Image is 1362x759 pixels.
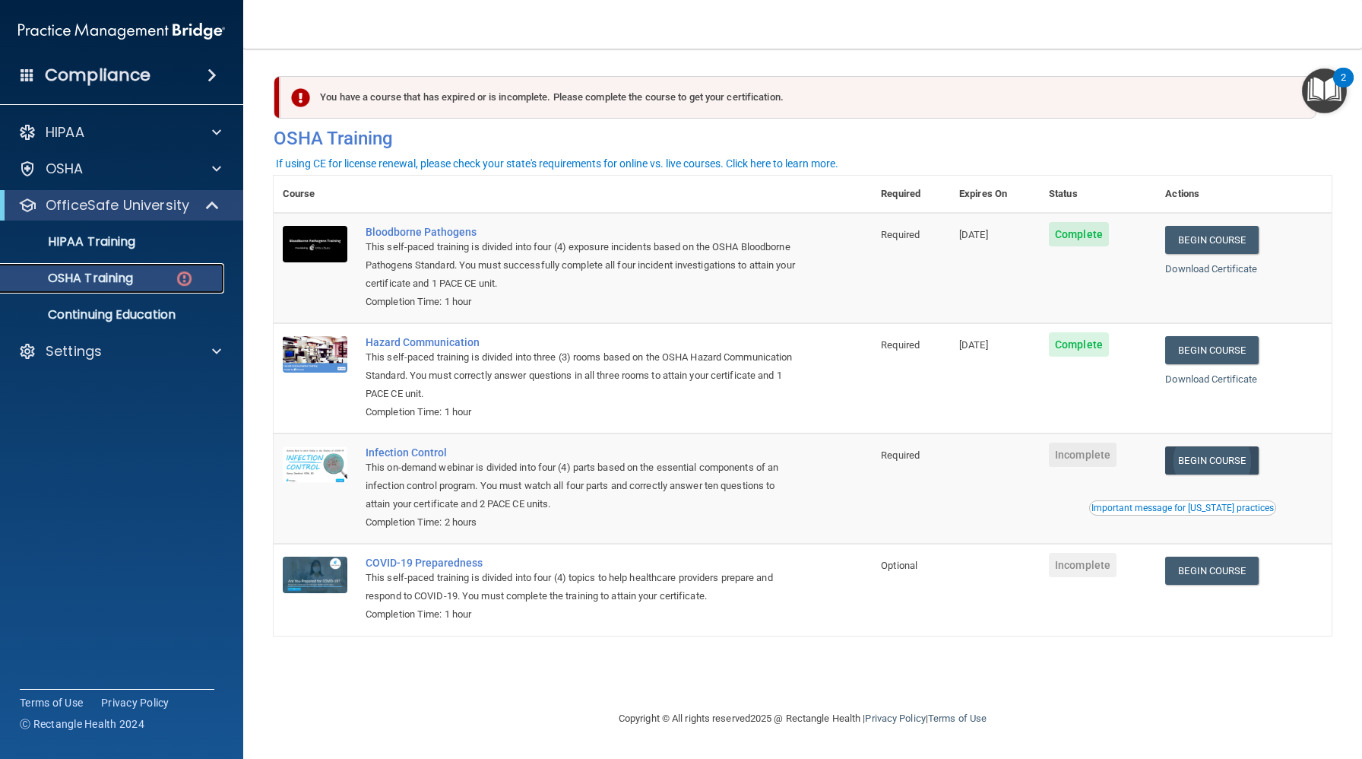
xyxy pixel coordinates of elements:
[366,293,796,311] div: Completion Time: 1 hour
[865,713,925,724] a: Privacy Policy
[46,342,102,360] p: Settings
[1049,553,1117,577] span: Incomplete
[959,339,988,351] span: [DATE]
[1099,651,1344,712] iframe: Drift Widget Chat Controller
[366,557,796,569] a: COVID-19 Preparedness
[1040,176,1156,213] th: Status
[274,176,356,213] th: Course
[18,16,225,46] img: PMB logo
[1165,226,1258,254] a: Begin Course
[18,123,221,141] a: HIPAA
[46,123,84,141] p: HIPAA
[1156,176,1332,213] th: Actions
[18,196,220,214] a: OfficeSafe University
[366,513,796,532] div: Completion Time: 2 hours
[1341,78,1346,97] div: 2
[950,176,1040,213] th: Expires On
[10,307,217,322] p: Continuing Education
[1165,263,1257,275] a: Download Certificate
[45,65,150,86] h4: Compliance
[1165,557,1258,585] a: Begin Course
[1049,222,1109,246] span: Complete
[18,160,221,178] a: OSHA
[10,271,133,286] p: OSHA Training
[366,403,796,421] div: Completion Time: 1 hour
[1165,336,1258,364] a: Begin Course
[1302,68,1347,113] button: Open Resource Center, 2 new notifications
[274,128,1332,149] h4: OSHA Training
[1049,443,1117,467] span: Incomplete
[881,229,920,240] span: Required
[928,713,987,724] a: Terms of Use
[366,226,796,238] a: Bloodborne Pathogens
[881,339,920,351] span: Required
[46,196,189,214] p: OfficeSafe University
[1089,500,1276,516] button: Read this if you are a dental practitioner in the state of CA
[10,234,135,249] p: HIPAA Training
[1165,446,1258,475] a: Begin Course
[366,605,796,624] div: Completion Time: 1 hour
[20,695,83,710] a: Terms of Use
[274,156,841,171] button: If using CE for license renewal, please check your state's requirements for online vs. live cours...
[20,716,144,732] span: Ⓒ Rectangle Health 2024
[280,76,1316,119] div: You have a course that has expired or is incomplete. Please complete the course to get your certi...
[291,88,310,107] img: exclamation-circle-solid-danger.72ef9ffc.png
[366,569,796,605] div: This self-paced training is divided into four (4) topics to help healthcare providers prepare and...
[175,269,194,288] img: danger-circle.6113f641.png
[525,694,1080,743] div: Copyright © All rights reserved 2025 @ Rectangle Health | |
[366,446,796,459] a: Infection Control
[366,348,796,403] div: This self-paced training is divided into three (3) rooms based on the OSHA Hazard Communication S...
[18,342,221,360] a: Settings
[1165,373,1257,385] a: Download Certificate
[101,695,169,710] a: Privacy Policy
[366,336,796,348] a: Hazard Communication
[959,229,988,240] span: [DATE]
[366,459,796,513] div: This on-demand webinar is divided into four (4) parts based on the essential components of an inf...
[881,449,920,461] span: Required
[1091,503,1274,513] div: Important message for [US_STATE] practices
[276,158,838,169] div: If using CE for license renewal, please check your state's requirements for online vs. live cours...
[366,238,796,293] div: This self-paced training is divided into four (4) exposure incidents based on the OSHA Bloodborne...
[1049,332,1109,357] span: Complete
[46,160,84,178] p: OSHA
[872,176,950,213] th: Required
[881,560,917,571] span: Optional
